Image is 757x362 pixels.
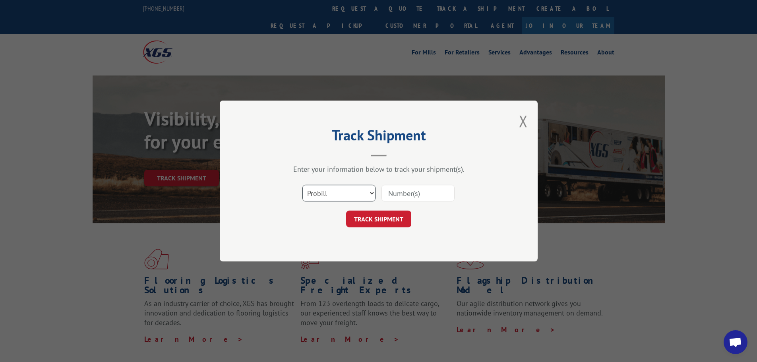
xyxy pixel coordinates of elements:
button: TRACK SHIPMENT [346,211,411,227]
button: Close modal [519,110,528,132]
div: Open chat [724,330,747,354]
div: Enter your information below to track your shipment(s). [259,165,498,174]
h2: Track Shipment [259,130,498,145]
input: Number(s) [381,185,455,201]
